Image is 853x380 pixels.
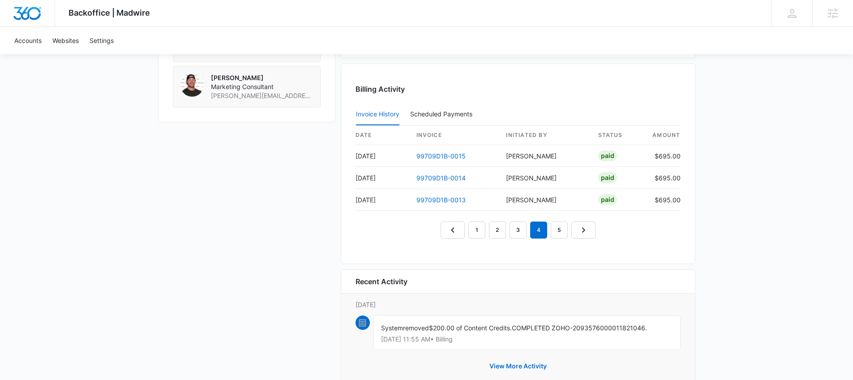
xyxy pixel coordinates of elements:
td: $695.00 [645,167,681,189]
img: logo_orange.svg [14,14,21,21]
div: Paid [598,194,617,205]
a: 99709D1B-0015 [416,152,466,160]
td: [DATE] [356,145,409,167]
a: Previous Page [441,222,465,239]
img: tab_keywords_by_traffic_grey.svg [89,52,96,59]
a: Settings [84,27,119,54]
th: status [591,126,645,145]
a: 99709D1B-0013 [416,196,466,204]
p: [DATE] 11:55 AM • Billing [381,336,673,342]
a: Page 1 [468,222,485,239]
em: 4 [530,222,547,239]
td: [DATE] [356,189,409,211]
span: Backoffice | Madwire [69,8,150,17]
td: $695.00 [645,189,681,211]
th: invoice [409,126,499,145]
img: Kyle Lewis [180,73,204,97]
td: [PERSON_NAME] [499,145,591,167]
td: [DATE] [356,167,409,189]
div: Domain Overview [34,53,80,59]
span: Marketing Consultant [211,82,313,91]
div: Paid [598,150,617,161]
span: $200.00 of Content Credits. [429,324,512,332]
h6: Recent Activity [356,276,407,287]
th: date [356,126,409,145]
a: Page 5 [551,222,568,239]
div: Scheduled Payments [410,111,476,117]
button: Invoice History [356,104,399,125]
span: removed [403,324,429,332]
div: Domain: [DOMAIN_NAME] [23,23,99,30]
th: amount [645,126,681,145]
span: COMPLETED ZOHO-2093576000011821046. [512,324,647,332]
a: Accounts [9,27,47,54]
div: v 4.0.25 [25,14,44,21]
td: $695.00 [645,145,681,167]
td: [PERSON_NAME] [499,167,591,189]
a: Websites [47,27,84,54]
div: Paid [598,172,617,183]
button: View More Activity [480,355,556,377]
div: Keywords by Traffic [99,53,151,59]
span: System [381,324,403,332]
a: Page 2 [489,222,506,239]
a: Page 3 [510,222,527,239]
p: [DATE] [356,300,681,309]
a: Next Page [571,222,596,239]
nav: Pagination [441,222,596,239]
h3: Billing Activity [356,84,681,94]
img: website_grey.svg [14,23,21,30]
img: tab_domain_overview_orange.svg [24,52,31,59]
td: [PERSON_NAME] [499,189,591,211]
th: Initiated By [499,126,591,145]
a: 99709D1B-0014 [416,174,466,182]
p: [PERSON_NAME] [211,73,313,82]
span: [PERSON_NAME][EMAIL_ADDRESS][PERSON_NAME][DOMAIN_NAME] [211,91,313,100]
